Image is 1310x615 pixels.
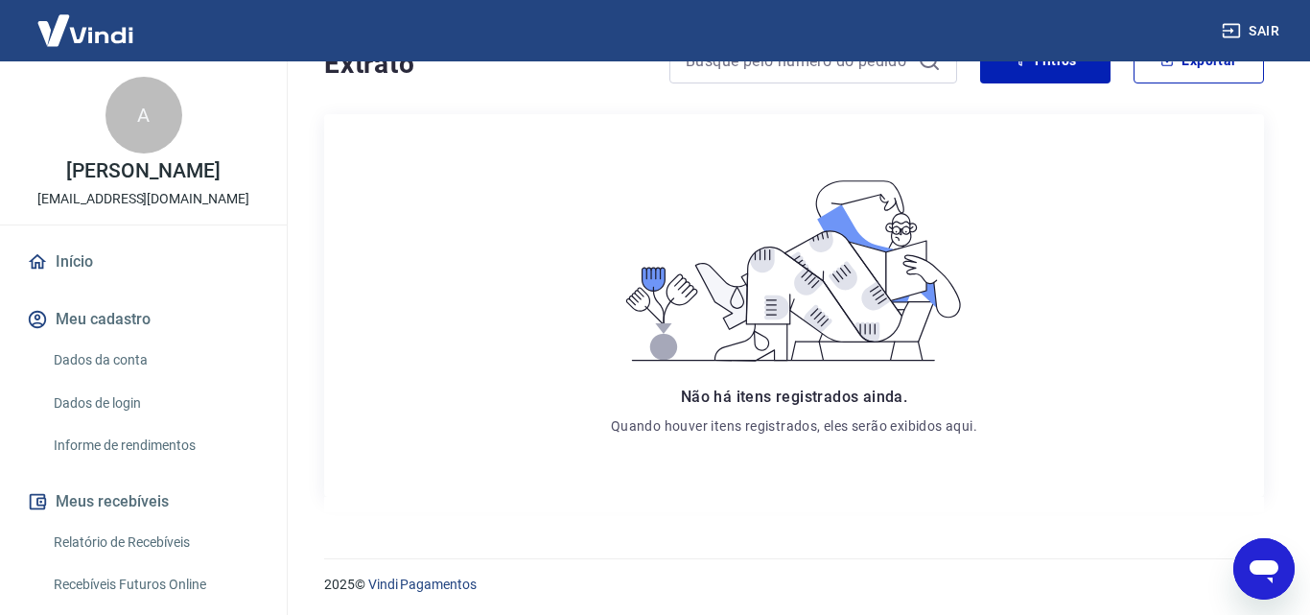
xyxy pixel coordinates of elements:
a: Dados da conta [46,341,264,380]
a: Relatório de Recebíveis [46,523,264,562]
img: Vindi [23,1,148,59]
button: Sair [1218,13,1287,49]
a: Início [23,241,264,283]
p: Quando houver itens registrados, eles serão exibidos aqui. [611,416,977,436]
p: [EMAIL_ADDRESS][DOMAIN_NAME] [37,189,249,209]
iframe: Botão para abrir a janela de mensagens [1233,538,1295,600]
a: Vindi Pagamentos [368,577,477,592]
button: Meu cadastro [23,298,264,341]
button: Meus recebíveis [23,481,264,523]
span: Não há itens registrados ainda. [681,388,907,406]
div: A [105,77,182,154]
a: Informe de rendimentos [46,426,264,465]
p: 2025 © [324,575,1264,595]
h4: Extrato [324,45,646,83]
a: Dados de login [46,384,264,423]
p: [PERSON_NAME] [66,161,220,181]
a: Recebíveis Futuros Online [46,565,264,604]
